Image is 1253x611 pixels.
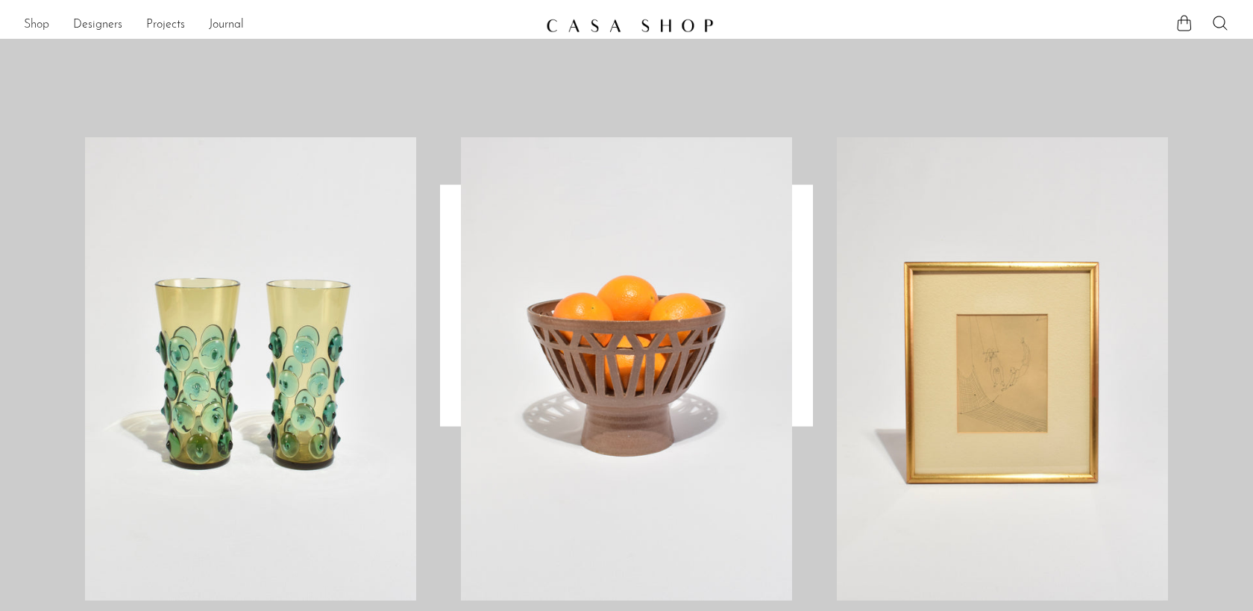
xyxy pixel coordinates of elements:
[146,16,185,35] a: Projects
[209,16,244,35] a: Journal
[24,13,534,38] ul: NEW HEADER MENU
[24,13,534,38] nav: Desktop navigation
[73,16,122,35] a: Designers
[24,16,49,35] a: Shop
